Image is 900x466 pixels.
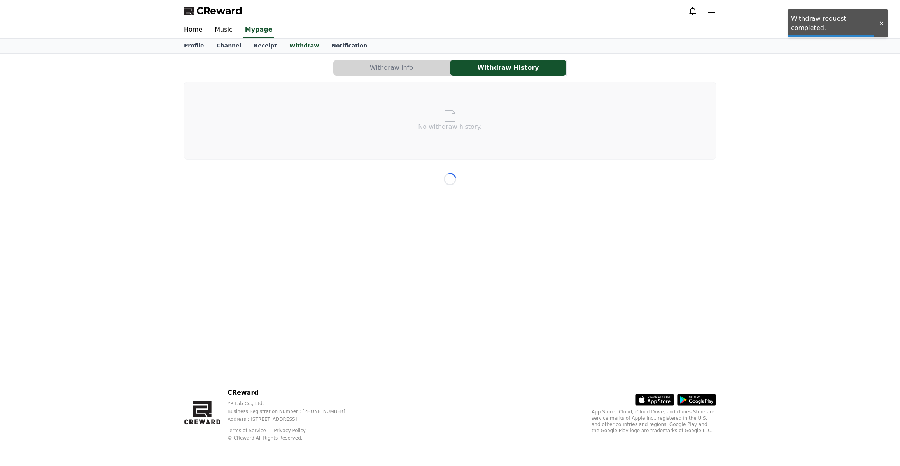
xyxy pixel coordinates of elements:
a: CReward [184,5,242,17]
a: Withdraw [286,39,322,53]
a: Profile [178,39,210,53]
p: CReward [228,388,358,397]
p: App Store, iCloud, iCloud Drive, and iTunes Store are service marks of Apple Inc., registered in ... [592,409,716,434]
button: Withdraw History [450,60,566,76]
p: YP Lab Co., Ltd. [228,401,358,407]
a: Privacy Policy [274,428,306,433]
a: Withdraw History [450,60,567,76]
a: Channel [210,39,247,53]
p: Address : [STREET_ADDRESS] [228,416,358,422]
a: Receipt [247,39,283,53]
button: Withdraw Info [333,60,450,76]
a: Music [208,22,239,38]
p: © CReward All Rights Reserved. [228,435,358,441]
span: CReward [196,5,242,17]
a: Mypage [243,22,274,38]
a: Notification [325,39,373,53]
a: Terms of Service [228,428,272,433]
p: Business Registration Number : [PHONE_NUMBER] [228,408,358,415]
a: Home [178,22,208,38]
